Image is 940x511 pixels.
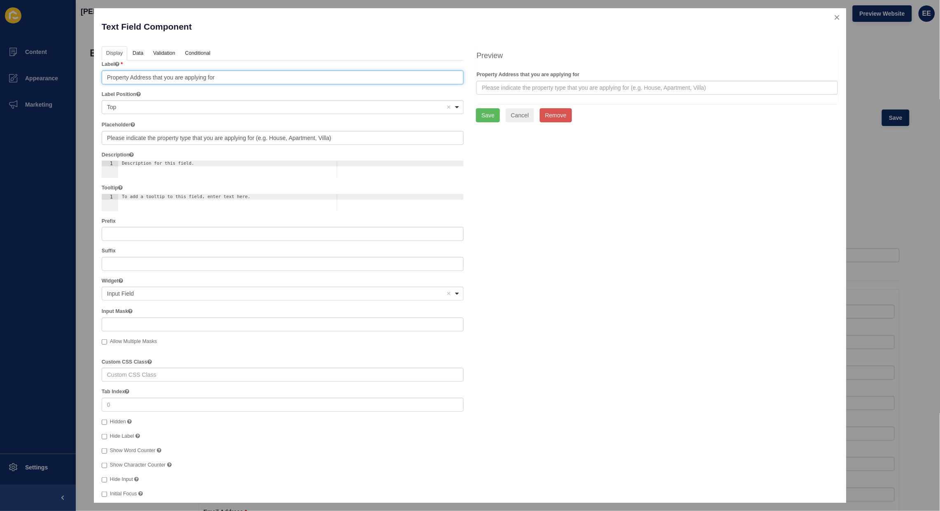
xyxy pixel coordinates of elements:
span: Show Word Counter [110,448,156,453]
div: Description for this field. [122,161,426,166]
label: Prefix [102,217,116,225]
input: Show Word Counter [102,448,107,454]
span: Show Character Counter [110,462,166,468]
h4: Preview [476,51,838,61]
label: Custom CSS Class [102,358,152,366]
input: 0 [102,398,464,412]
input: Hidden [102,420,107,425]
button: close [829,9,846,26]
label: Widget [102,277,123,285]
a: Conditional [180,46,215,61]
label: Placeholder [102,121,135,128]
span: Hide Label [110,433,134,439]
input: Please indicate the property type that you are applying for (e.g. House, Apartment, Villa) [476,81,838,95]
input: Allow Multiple Masks [102,339,107,345]
input: Placeholder [102,131,464,145]
input: Hide Label [102,434,107,439]
button: Save [476,108,500,122]
input: Custom CSS Class [102,368,464,382]
input: Initial Focus [102,492,107,497]
a: Display [102,46,127,61]
div: 1 [102,161,118,166]
span: Input Field [107,290,134,297]
a: Data [128,46,148,61]
label: Tab Index [102,388,130,395]
input: Show Character Counter [102,463,107,468]
label: Description [102,151,134,159]
button: Remove item: 'top' [445,103,453,111]
span: Allow Multiple Masks [110,338,157,344]
span: Initial Focus [110,491,137,497]
div: 1 [102,194,118,200]
button: Remove item: 'input' [445,289,453,298]
p: Text Field Component [102,16,464,37]
label: Label [102,61,123,68]
label: Tooltip [102,184,123,191]
button: Cancel [506,108,534,122]
button: Remove [540,108,572,122]
label: Suffix [102,247,116,254]
a: Validation [149,46,180,61]
input: Field Label [102,70,464,84]
label: Property Address that you are applying for [476,71,579,78]
input: Hide Input [102,477,107,483]
span: Hidden [110,419,126,425]
div: To add a tooltip to this field, enter text here. [122,194,426,200]
span: Hide Input [110,476,133,482]
label: Label Position [102,91,141,98]
span: Top [107,104,117,110]
label: Input Mask [102,308,133,315]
